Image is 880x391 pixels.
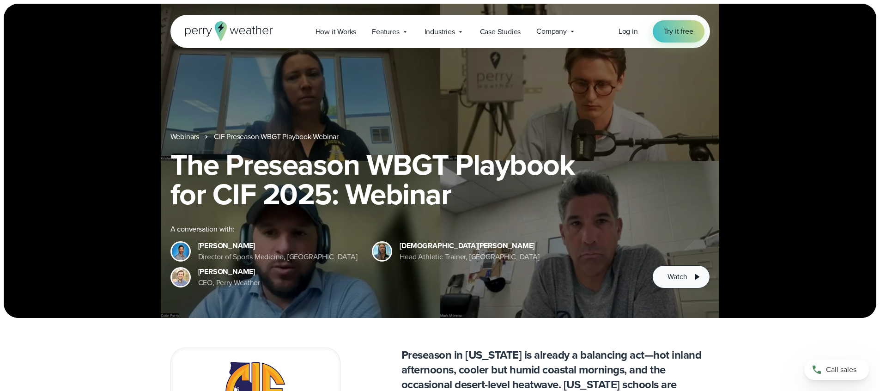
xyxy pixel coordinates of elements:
[170,224,638,235] div: A conversation with:
[198,277,260,288] div: CEO, Perry Weather
[172,243,189,260] img: Mark Moreno Bellarmine College Prep
[214,131,339,142] a: CIF Preseason WBGT Playbook Webinar
[170,131,199,142] a: Webinars
[170,131,710,142] nav: Breadcrumb
[198,266,260,277] div: [PERSON_NAME]
[804,360,869,380] a: Call sales
[652,265,710,288] button: Watch
[316,26,357,37] span: How it Works
[400,240,539,251] div: [DEMOGRAPHIC_DATA][PERSON_NAME]
[480,26,521,37] span: Case Studies
[400,251,539,263] div: Head Athletic Trainer, [GEOGRAPHIC_DATA]
[308,22,364,41] a: How it Works
[198,240,358,251] div: [PERSON_NAME]
[668,271,687,282] span: Watch
[425,26,455,37] span: Industries
[198,251,358,263] div: Director of Sports Medicine, [GEOGRAPHIC_DATA]
[653,20,704,43] a: Try it free
[170,150,710,209] h1: The Preseason WBGT Playbook for CIF 2025: Webinar
[826,364,856,375] span: Call sales
[472,22,529,41] a: Case Studies
[664,26,693,37] span: Try it free
[536,26,567,37] span: Company
[373,243,391,260] img: Kristen Dizon, Agoura Hills
[619,26,638,37] a: Log in
[619,26,638,37] span: Log in
[172,269,189,286] img: Colin Perry, CEO of Perry Weather
[372,26,399,37] span: Features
